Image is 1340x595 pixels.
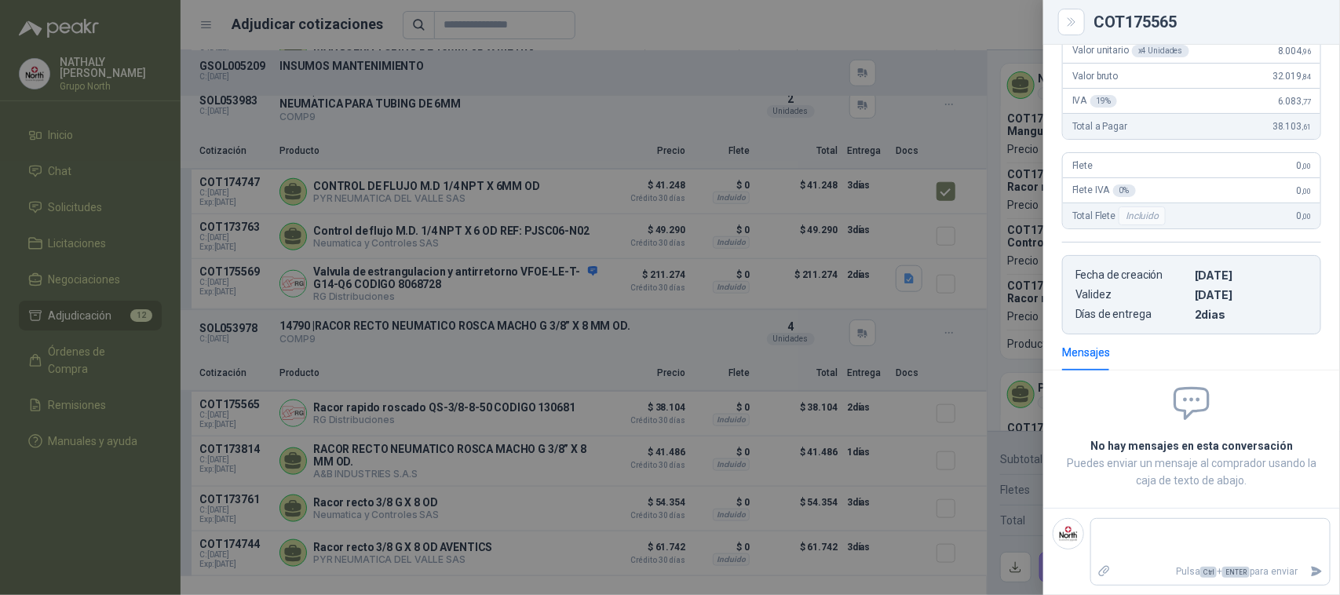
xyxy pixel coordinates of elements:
[1113,184,1136,197] div: 0 %
[1195,288,1308,301] p: [DATE]
[1075,268,1188,282] p: Fecha de creación
[1075,288,1188,301] p: Validez
[1072,160,1093,171] span: Flete
[1094,14,1321,30] div: COT175565
[1278,96,1311,107] span: 6.083
[1302,162,1311,170] span: ,00
[1072,95,1117,108] span: IVA
[1302,122,1311,131] span: ,61
[1302,97,1311,106] span: ,77
[1195,308,1308,321] p: 2 dias
[1222,567,1250,578] span: ENTER
[1272,71,1311,82] span: 32.019
[1132,45,1189,57] div: x 4 Unidades
[1278,46,1311,57] span: 8.004
[1302,212,1311,221] span: ,00
[1062,454,1321,489] p: Puedes enviar un mensaje al comprador usando la caja de texto de abajo.
[1302,47,1311,56] span: ,96
[1119,206,1166,225] div: Incluido
[1297,185,1311,196] span: 0
[1302,72,1311,81] span: ,84
[1272,121,1311,132] span: 38.103
[1072,71,1118,82] span: Valor bruto
[1091,558,1118,586] label: Adjuntar archivos
[1304,558,1330,586] button: Enviar
[1053,519,1083,549] img: Company Logo
[1072,45,1189,57] span: Valor unitario
[1118,558,1305,586] p: Pulsa + para enviar
[1072,184,1136,197] span: Flete IVA
[1302,187,1311,195] span: ,00
[1075,308,1188,321] p: Días de entrega
[1062,437,1321,454] h2: No hay mensajes en esta conversación
[1090,95,1118,108] div: 19 %
[1297,160,1311,171] span: 0
[1297,210,1311,221] span: 0
[1072,121,1127,132] span: Total a Pagar
[1062,344,1110,361] div: Mensajes
[1195,268,1308,282] p: [DATE]
[1072,206,1169,225] span: Total Flete
[1062,13,1081,31] button: Close
[1200,567,1217,578] span: Ctrl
